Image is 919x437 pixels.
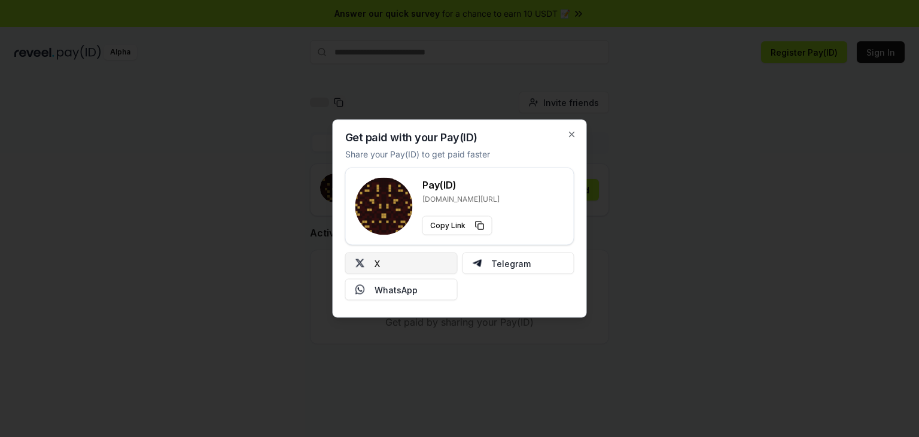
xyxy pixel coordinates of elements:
[345,132,477,143] h2: Get paid with your Pay(ID)
[422,216,492,235] button: Copy Link
[472,259,482,268] img: Telegram
[355,259,365,268] img: X
[462,253,574,274] button: Telegram
[355,285,365,295] img: Whatsapp
[345,253,458,274] button: X
[345,279,458,301] button: WhatsApp
[345,148,490,160] p: Share your Pay(ID) to get paid faster
[422,178,500,192] h3: Pay(ID)
[422,195,500,204] p: [DOMAIN_NAME][URL]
